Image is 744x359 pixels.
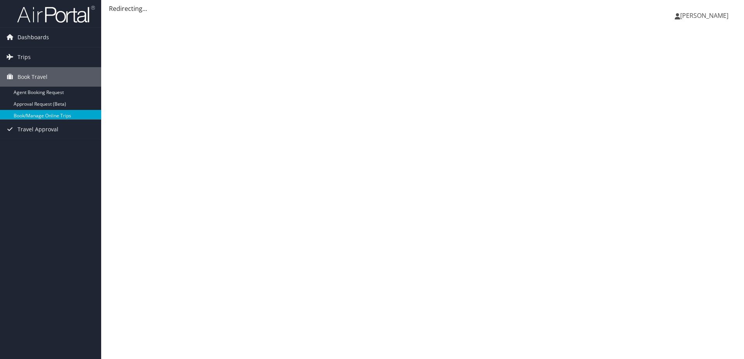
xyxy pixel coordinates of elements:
[17,5,95,23] img: airportal-logo.png
[18,120,58,139] span: Travel Approval
[109,4,736,13] div: Redirecting...
[18,67,47,87] span: Book Travel
[18,47,31,67] span: Trips
[680,11,728,20] span: [PERSON_NAME]
[18,28,49,47] span: Dashboards
[675,4,736,27] a: [PERSON_NAME]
